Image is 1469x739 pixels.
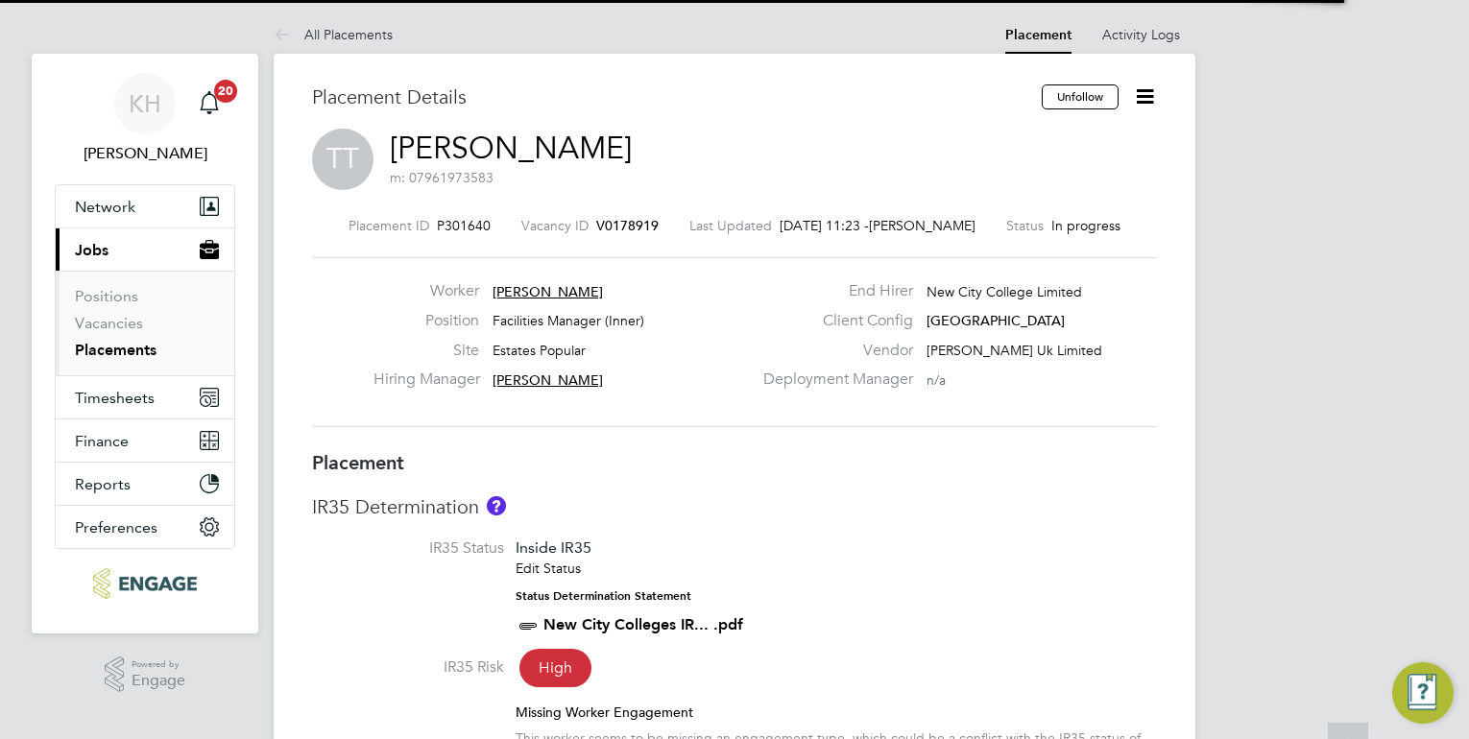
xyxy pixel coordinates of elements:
[312,84,1027,109] h3: Placement Details
[516,560,581,577] a: Edit Status
[689,217,772,234] label: Last Updated
[129,91,161,116] span: KH
[214,80,237,103] span: 20
[1042,84,1119,109] button: Unfollow
[75,314,143,332] a: Vacancies
[596,217,659,234] span: V0178919
[312,451,404,474] b: Placement
[56,228,234,271] button: Jobs
[190,73,229,134] a: 20
[75,241,108,259] span: Jobs
[1102,26,1180,43] a: Activity Logs
[132,673,185,689] span: Engage
[927,312,1065,329] span: [GEOGRAPHIC_DATA]
[75,389,155,407] span: Timesheets
[55,568,235,599] a: Go to home page
[75,518,157,536] span: Preferences
[1006,217,1044,234] label: Status
[132,656,185,673] span: Powered by
[75,287,138,305] a: Positions
[75,475,131,493] span: Reports
[56,463,234,505] button: Reports
[1392,662,1454,724] button: Engage Resource Center
[55,142,235,165] span: Kirsty Hanmore
[75,198,135,216] span: Network
[516,703,1157,721] div: Missing Worker Engagement
[493,283,603,300] span: [PERSON_NAME]
[390,169,494,186] span: m: 07961973583
[1051,217,1120,234] span: In progress
[543,615,743,633] a: New City Colleges IR... .pdf
[312,657,504,678] label: IR35 Risk
[519,649,591,687] span: High
[752,341,913,361] label: Vendor
[93,568,196,599] img: ncclondon-logo-retina.png
[752,369,913,390] label: Deployment Manager
[56,185,234,227] button: Network
[373,341,479,361] label: Site
[780,217,869,234] span: [DATE] 11:23 -
[312,538,504,559] label: IR35 Status
[521,217,589,234] label: Vacancy ID
[516,538,591,557] span: Inside IR35
[373,281,479,301] label: Worker
[312,494,1157,519] h3: IR35 Determination
[373,369,479,390] label: Hiring Manager
[274,26,393,43] a: All Placements
[752,311,913,331] label: Client Config
[493,342,586,359] span: Estates Popular
[869,217,975,234] span: [PERSON_NAME]
[927,371,946,389] span: n/a
[56,271,234,375] div: Jobs
[493,371,603,389] span: [PERSON_NAME]
[56,419,234,462] button: Finance
[927,342,1102,359] span: [PERSON_NAME] Uk Limited
[349,217,429,234] label: Placement ID
[56,506,234,548] button: Preferences
[390,130,632,167] a: [PERSON_NAME]
[105,656,186,693] a: Powered byEngage
[75,432,129,450] span: Finance
[487,496,506,515] button: About IR35
[56,376,234,418] button: Timesheets
[1005,27,1072,43] a: Placement
[437,217,491,234] span: P301640
[493,312,644,329] span: Facilities Manager (Inner)
[55,73,235,165] a: KH[PERSON_NAME]
[32,54,258,633] nav: Main navigation
[927,283,1082,300] span: New City College Limited
[312,129,373,190] span: TT
[373,311,479,331] label: Position
[516,589,691,603] strong: Status Determination Statement
[752,281,913,301] label: End Hirer
[75,341,157,359] a: Placements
